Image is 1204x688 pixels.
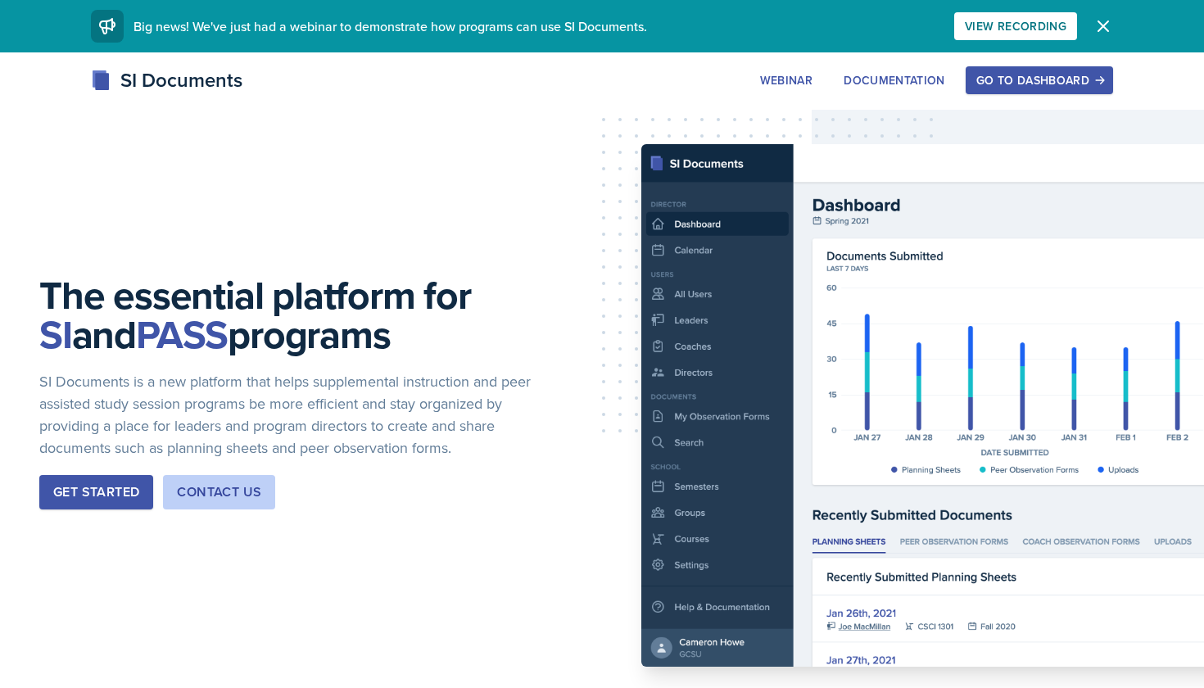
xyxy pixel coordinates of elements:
button: Go to Dashboard [966,66,1113,94]
div: Get Started [53,482,139,502]
div: SI Documents [91,66,242,95]
button: Contact Us [163,475,275,509]
button: Documentation [833,66,956,94]
button: View Recording [954,12,1077,40]
button: Get Started [39,475,153,509]
div: View Recording [965,20,1066,33]
div: Go to Dashboard [976,74,1102,87]
span: Big news! We've just had a webinar to demonstrate how programs can use SI Documents. [134,17,647,35]
button: Webinar [749,66,823,94]
div: Webinar [760,74,812,87]
div: Documentation [844,74,945,87]
div: Contact Us [177,482,261,502]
